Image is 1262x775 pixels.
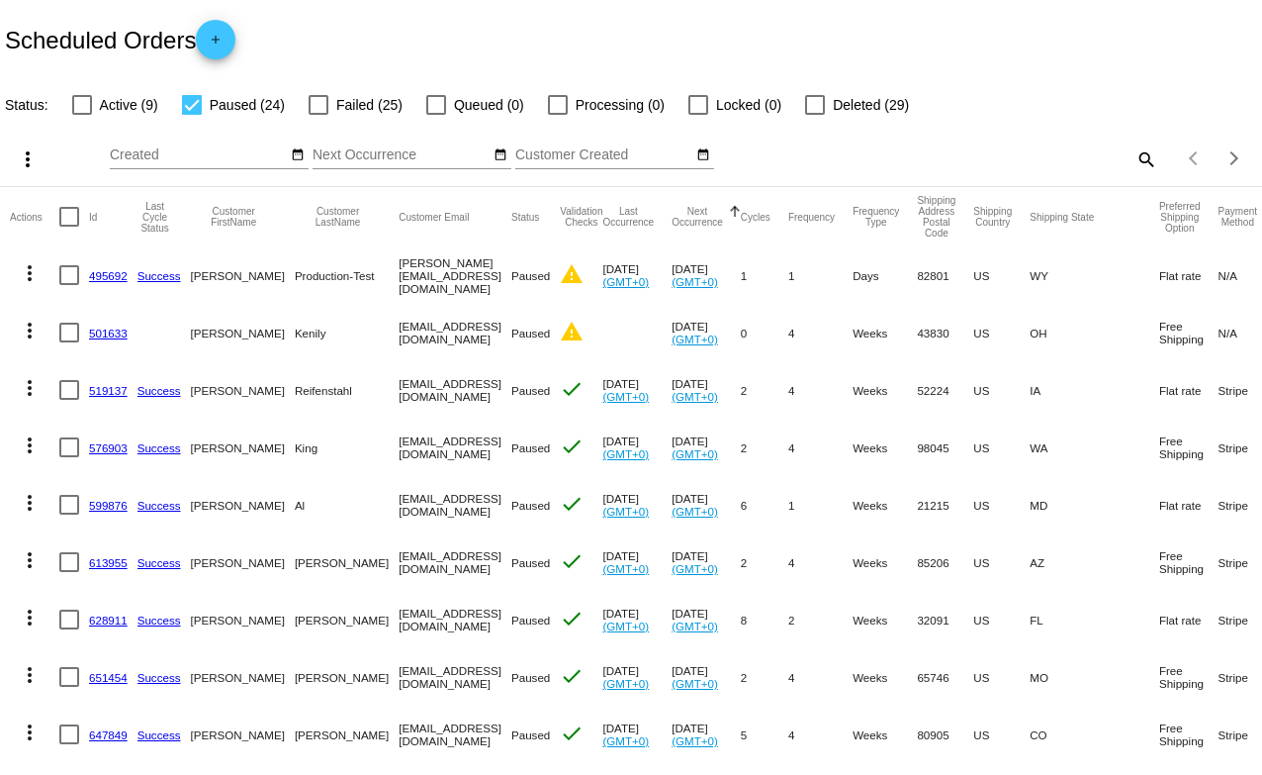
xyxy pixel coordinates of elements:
mat-cell: US [973,304,1030,361]
mat-cell: US [973,706,1030,763]
mat-cell: WA [1030,419,1159,476]
a: (GMT+0) [672,734,718,747]
mat-icon: warning [560,320,584,343]
mat-cell: [EMAIL_ADDRESS][DOMAIN_NAME] [399,706,511,763]
mat-cell: [DATE] [602,246,672,304]
mat-cell: [PERSON_NAME] [191,533,295,591]
mat-cell: 21215 [917,476,973,533]
mat-icon: more_vert [18,491,42,515]
mat-cell: [EMAIL_ADDRESS][DOMAIN_NAME] [399,476,511,533]
mat-icon: more_vert [16,147,40,171]
mat-cell: [PERSON_NAME] [191,648,295,706]
mat-icon: more_vert [18,434,42,457]
mat-icon: more_vert [18,548,42,572]
a: (GMT+0) [602,505,649,518]
mat-cell: Weeks [853,648,917,706]
mat-icon: search [1133,144,1157,174]
mat-cell: 82801 [917,246,973,304]
mat-cell: [DATE] [602,419,672,476]
button: Change sorting for PaymentMethod.Type [1218,206,1257,228]
a: (GMT+0) [602,390,649,403]
span: Status: [5,97,48,113]
button: Change sorting for ShippingState [1030,211,1094,223]
mat-cell: Al [295,476,399,533]
span: Paused [511,671,550,684]
mat-cell: 2 [741,419,788,476]
mat-icon: check [560,607,584,630]
mat-cell: [PERSON_NAME] [295,533,399,591]
span: Paused [511,327,550,339]
mat-header-cell: Actions [10,187,59,246]
button: Change sorting for Cycles [741,211,770,223]
a: 628911 [89,614,128,627]
mat-icon: more_vert [18,261,42,285]
mat-cell: US [973,476,1030,533]
button: Change sorting for ShippingCountry [973,206,1012,228]
mat-cell: [PERSON_NAME] [295,648,399,706]
a: (GMT+0) [602,734,649,747]
button: Change sorting for NextOccurrenceUtc [672,206,723,228]
a: Success [137,614,181,627]
button: Change sorting for PreferredShippingOption [1159,201,1201,234]
mat-cell: [DATE] [602,476,672,533]
span: Deleted (29) [833,93,909,117]
span: Paused [511,614,550,627]
mat-icon: check [560,377,584,401]
mat-cell: US [973,591,1030,648]
a: Success [137,384,181,397]
mat-cell: Flat rate [1159,361,1218,419]
mat-cell: 4 [788,706,853,763]
mat-cell: [DATE] [602,706,672,763]
mat-icon: check [560,549,584,573]
mat-cell: 4 [788,533,853,591]
a: (GMT+0) [672,562,718,575]
button: Change sorting for CustomerLastName [295,206,381,228]
button: Change sorting for Frequency [788,211,835,223]
mat-icon: date_range [494,147,507,163]
mat-cell: [PERSON_NAME] [191,706,295,763]
mat-cell: 85206 [917,533,973,591]
a: 613955 [89,556,128,569]
a: (GMT+0) [672,505,718,518]
span: Paused [511,556,550,569]
a: Success [137,499,181,512]
mat-cell: 1 [788,246,853,304]
mat-cell: [DATE] [672,533,741,591]
a: (GMT+0) [672,333,718,345]
mat-cell: [PERSON_NAME][EMAIL_ADDRESS][DOMAIN_NAME] [399,246,511,304]
a: Success [137,441,181,454]
mat-cell: [EMAIL_ADDRESS][DOMAIN_NAME] [399,533,511,591]
mat-cell: 4 [788,304,853,361]
mat-cell: [DATE] [602,591,672,648]
mat-cell: Weeks [853,706,917,763]
mat-icon: check [560,722,584,745]
a: (GMT+0) [672,620,718,632]
a: (GMT+0) [602,620,649,632]
mat-cell: 4 [788,648,853,706]
mat-cell: Weeks [853,419,917,476]
a: 501633 [89,327,128,339]
mat-icon: more_vert [18,721,42,744]
a: 647849 [89,728,128,741]
mat-icon: warning [560,262,584,286]
a: 519137 [89,384,128,397]
mat-cell: King [295,419,399,476]
mat-cell: [EMAIL_ADDRESS][DOMAIN_NAME] [399,591,511,648]
mat-cell: [EMAIL_ADDRESS][DOMAIN_NAME] [399,361,511,419]
mat-cell: Free Shipping [1159,419,1218,476]
mat-cell: 2 [788,591,853,648]
mat-icon: check [560,492,584,516]
mat-cell: Days [853,246,917,304]
mat-icon: date_range [291,147,305,163]
mat-cell: [DATE] [672,304,741,361]
a: (GMT+0) [672,275,718,288]
mat-header-cell: Validation Checks [560,187,602,246]
mat-cell: [PERSON_NAME] [295,706,399,763]
button: Change sorting for CustomerEmail [399,211,469,223]
a: Success [137,671,181,684]
mat-cell: 52224 [917,361,973,419]
a: (GMT+0) [672,390,718,403]
span: Processing (0) [576,93,665,117]
mat-cell: IA [1030,361,1159,419]
button: Change sorting for Status [511,211,539,223]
